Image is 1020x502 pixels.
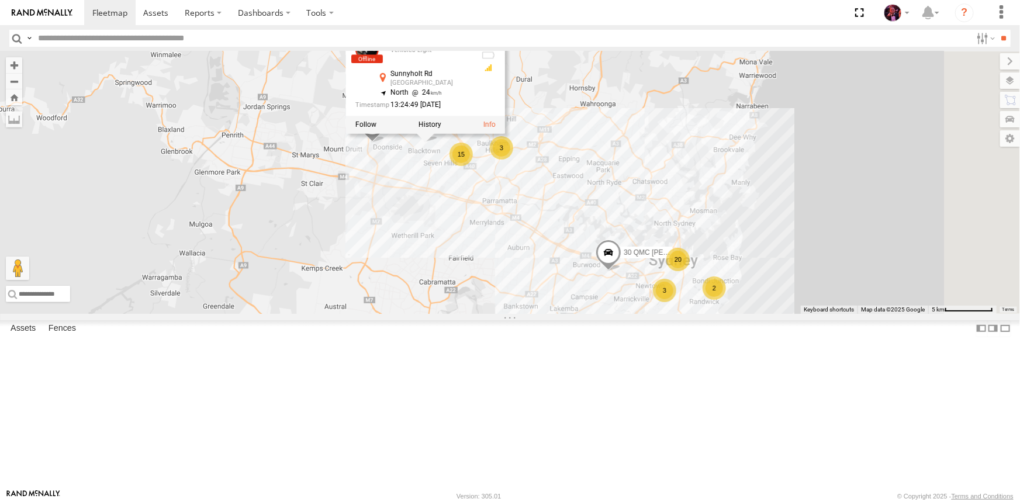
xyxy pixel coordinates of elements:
[490,136,513,160] div: 3
[703,276,726,300] div: 2
[6,57,22,73] button: Zoom in
[6,111,22,127] label: Measure
[880,4,914,22] div: Jordan Commisso
[6,257,29,280] button: Drag Pegman onto the map to open Street View
[390,79,472,86] div: [GEOGRAPHIC_DATA]
[418,120,441,129] label: View Asset History
[457,493,501,500] div: Version: 305.01
[932,306,945,313] span: 5 km
[987,320,999,337] label: Dock Summary Table to the Right
[897,493,1014,500] div: © Copyright 2025 -
[1000,130,1020,147] label: Map Settings
[861,306,925,313] span: Map data ©2025 Google
[408,88,441,96] span: 24
[1002,307,1015,312] a: Terms
[390,88,408,96] span: North
[955,4,974,22] i: ?
[928,306,997,314] button: Map Scale: 5 km per 79 pixels
[5,320,42,337] label: Assets
[390,71,472,78] div: Sunnyholt Rd
[6,73,22,89] button: Zoom out
[952,493,1014,500] a: Terms and Conditions
[804,306,854,314] button: Keyboard shortcuts
[12,9,72,17] img: rand-logo.svg
[976,320,987,337] label: Dock Summary Table to the Left
[390,47,472,54] div: Vehicles-Light
[450,143,473,166] div: 15
[6,89,22,105] button: Zoom Home
[1000,320,1011,337] label: Hide Summary Table
[483,120,495,129] a: View Asset Details
[666,248,690,271] div: 20
[624,248,710,257] span: 30 QMC [PERSON_NAME]
[25,30,34,47] label: Search Query
[355,38,378,61] a: View Asset Details
[481,63,495,72] div: GSM Signal = 3
[355,101,472,109] div: Date/time of location update
[481,50,495,60] div: No battery health information received from this device.
[43,320,82,337] label: Fences
[653,279,676,302] div: 3
[972,30,997,47] label: Search Filter Options
[355,120,376,129] label: Realtime tracking of Asset
[6,490,60,502] a: Visit our Website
